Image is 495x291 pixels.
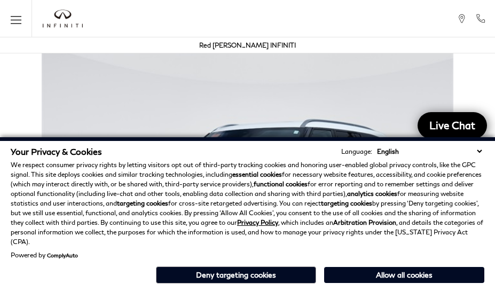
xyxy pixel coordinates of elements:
[424,119,481,132] span: Live Chat
[347,190,397,198] strong: analytics cookies
[199,41,296,49] a: Red [PERSON_NAME] INFINITI
[333,218,396,226] strong: Arbitration Provision
[117,199,168,207] strong: targeting cookies
[254,180,308,188] strong: functional cookies
[418,112,487,139] a: Live Chat
[43,10,83,28] img: INFINITI
[156,266,316,284] button: Deny targeting cookies
[374,146,484,156] select: Language Select
[237,218,278,226] a: Privacy Policy
[341,148,372,155] div: Language:
[11,146,102,156] span: Your Privacy & Cookies
[321,199,372,207] strong: targeting cookies
[47,252,78,258] a: ComplyAuto
[324,267,484,283] button: Allow all cookies
[11,252,78,258] div: Powered by
[232,170,282,178] strong: essential cookies
[43,10,83,28] a: infiniti
[11,160,484,247] p: We respect consumer privacy rights by letting visitors opt out of third-party tracking cookies an...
